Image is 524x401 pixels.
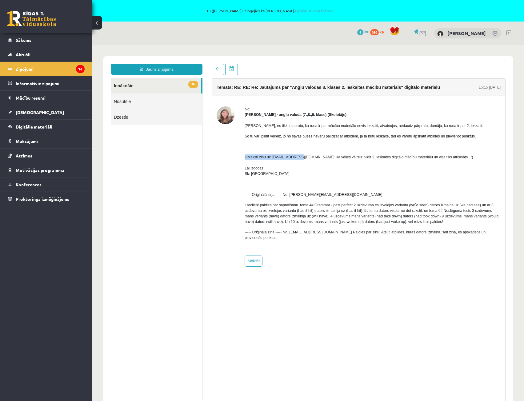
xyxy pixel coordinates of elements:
a: 939 xp [370,29,387,34]
span: [DEMOGRAPHIC_DATA] [16,109,64,115]
span: Mācību resursi [16,95,46,101]
legend: Ziņojumi [16,62,85,76]
span: xp [380,29,384,34]
a: 16Ienākošie [18,33,109,48]
span: Aktuāli [16,52,30,57]
a: Informatīvie ziņojumi [8,76,85,90]
i: 16 [76,65,85,73]
span: Motivācijas programma [16,167,64,173]
a: [DEMOGRAPHIC_DATA] [8,105,85,119]
a: Konferences [8,177,85,192]
div: 15:15 [DATE] [386,39,408,45]
legend: Informatīvie ziņojumi [16,76,85,90]
img: Marta Grāve [437,31,443,37]
div: No: [152,61,408,67]
a: Aktuāli [8,47,85,62]
a: [PERSON_NAME] [447,30,486,36]
a: Nosūtītie [18,48,110,64]
span: Atzīmes [16,153,32,158]
a: Jauns ziņojums [18,18,110,30]
span: Digitālie materiāli [16,124,52,129]
a: Maksājumi [8,134,85,148]
span: 4 [357,29,363,35]
a: Rīgas 1. Tālmācības vidusskola [7,11,56,26]
p: [PERSON_NAME], es tikko sapratu, ka runa ir par mācību materiālu nevis ieskaiti, atvainojos, neda... [152,78,408,83]
a: Motivācijas programma [8,163,85,177]
a: Atpakaļ uz savu lietotāju [294,8,336,13]
p: ----- Oriģinālā ziņa ----- No: [EMAIL_ADDRESS][DOMAIN_NAME] Paldies par ziņu! Atsūti atbildes, ku... [152,184,408,195]
span: 939 [370,29,379,35]
a: 4 mP [357,29,369,34]
span: mP [364,29,369,34]
a: Dzēstie [18,64,110,80]
p: Labdien! paldies par sapratišanu. tema 4# Grammar - past perfect 2 uzdevuma es izvelejos variantu... [152,157,408,179]
span: Konferences [16,182,42,187]
a: Proktoringa izmēģinājums [8,192,85,206]
span: Sākums [16,37,31,43]
p: Uzraksti ziņu uz [EMAIL_ADDRESS][DOMAIN_NAME], ka vēlies vēlreiz pildīt 2. ieskaites digitālo māc... [152,109,408,131]
img: Laila Priedīte-Dimiņa - angļu valoda (7.,8.,9. klase) [124,61,142,79]
a: Atzīmes [8,149,85,163]
a: Sākums [8,33,85,47]
span: 16 [96,36,106,43]
a: Digitālie materiāli [8,120,85,134]
p: ----- Oriģinālā ziņa ----- No: [PERSON_NAME][EMAIL_ADDRESS][DOMAIN_NAME] [152,147,408,152]
a: Mācību resursi [8,91,85,105]
a: Ziņojumi16 [8,62,85,76]
h4: Temats: RE: RE: Re: Jautājums par "Angļu valodas 8. klases 2. ieskaites mācību materiāls" digitāl... [124,40,348,45]
span: Tu ([PERSON_NAME]) ielogojies kā [PERSON_NAME] [71,9,472,13]
legend: Maksājumi [16,134,85,148]
strong: [PERSON_NAME] - angļu valoda (7.,8.,9. klase) (Skolotājs) [152,67,254,72]
span: Proktoringa izmēģinājums [16,196,69,202]
a: Atbildēt [152,210,170,221]
p: Šo tu vari pildīt vēlreiz, jo no savas puses nevaru palīdzēt ar atbildēm, ja tā būtu ieskaite, ta... [152,88,408,94]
